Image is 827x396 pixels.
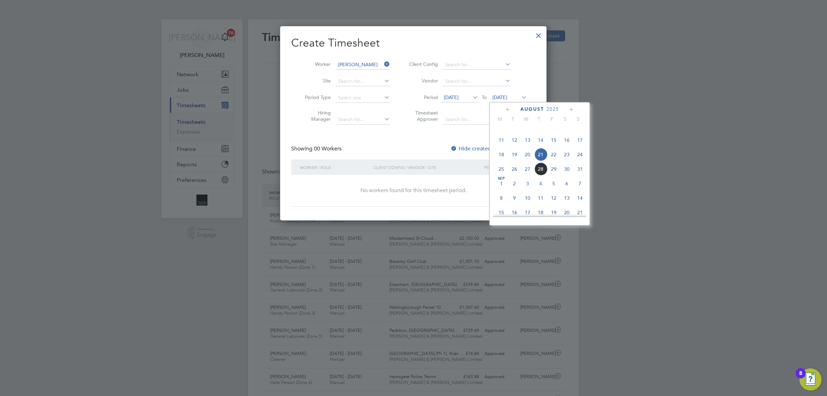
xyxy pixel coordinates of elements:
[300,94,331,100] label: Period Type
[508,162,521,176] span: 26
[300,78,331,84] label: Site
[547,106,559,112] span: 2025
[573,177,586,190] span: 7
[521,148,534,161] span: 20
[300,61,331,67] label: Worker
[450,145,520,152] label: Hide created timesheets
[407,94,438,100] label: Period
[407,78,438,84] label: Vendor
[572,116,585,122] span: S
[298,187,529,194] div: No workers found for this timesheet period.
[799,373,802,382] div: 8
[521,191,534,205] span: 10
[291,145,343,152] div: Showing
[534,133,547,147] span: 14
[508,177,521,190] span: 2
[547,177,560,190] span: 5
[482,159,529,175] div: Period
[300,110,331,122] label: Hiring Manager
[560,206,573,219] span: 20
[799,368,821,390] button: Open Resource Center, 8 new notifications
[532,116,545,122] span: T
[560,177,573,190] span: 6
[508,133,521,147] span: 12
[521,206,534,219] span: 17
[573,206,586,219] span: 21
[407,110,438,122] label: Timesheet Approver
[547,162,560,176] span: 29
[372,159,482,175] div: Client Config / Vendor / Site
[560,133,573,147] span: 16
[521,177,534,190] span: 3
[495,191,508,205] span: 8
[534,148,547,161] span: 21
[336,60,390,70] input: Search for...
[534,206,547,219] span: 18
[559,116,572,122] span: S
[573,133,586,147] span: 17
[336,115,390,125] input: Search for...
[407,61,438,67] label: Client Config
[521,162,534,176] span: 27
[495,162,508,176] span: 25
[547,133,560,147] span: 15
[506,116,519,122] span: T
[495,206,508,219] span: 15
[534,177,547,190] span: 4
[495,177,508,190] span: 1
[443,77,511,86] input: Search for...
[521,133,534,147] span: 13
[493,116,506,122] span: M
[443,60,511,70] input: Search for...
[520,106,544,112] span: August
[547,206,560,219] span: 19
[560,148,573,161] span: 23
[336,93,390,103] input: Select one
[560,162,573,176] span: 30
[545,116,559,122] span: F
[336,77,390,86] input: Search for...
[314,145,341,152] span: 00 Workers
[495,177,508,180] span: Sep
[534,162,547,176] span: 28
[291,36,535,50] h2: Create Timesheet
[573,162,586,176] span: 31
[508,148,521,161] span: 19
[519,116,532,122] span: W
[298,159,372,175] div: Worker / Role
[492,94,507,100] span: [DATE]
[534,191,547,205] span: 11
[508,191,521,205] span: 9
[560,191,573,205] span: 13
[495,148,508,161] span: 18
[443,115,511,125] input: Search for...
[547,191,560,205] span: 12
[508,206,521,219] span: 16
[444,94,459,100] span: [DATE]
[495,133,508,147] span: 11
[547,148,560,161] span: 22
[573,148,586,161] span: 24
[480,93,489,102] span: To
[573,191,586,205] span: 14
